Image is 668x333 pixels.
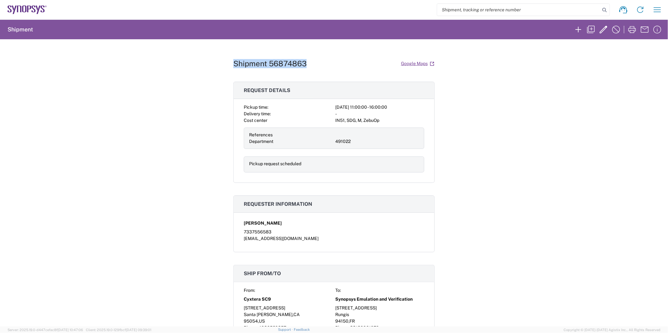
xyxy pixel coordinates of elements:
[249,161,301,166] span: Pickup request scheduled
[244,312,292,317] span: Santa [PERSON_NAME]
[259,319,265,324] span: US
[244,201,312,207] span: Requester information
[244,270,281,276] span: Ship from/to
[244,229,424,235] div: 7337556583
[244,220,282,227] span: [PERSON_NAME]
[335,104,424,111] div: [DATE] 11:00:00 - 16:00:00
[564,327,660,333] span: Copyright © [DATE]-[DATE] Agistix Inc., All Rights Reserved
[244,235,424,242] div: [EMAIL_ADDRESS][DOMAIN_NAME]
[335,312,349,317] span: Rungis
[335,117,424,124] div: IN51, SDG, M, ZebuOp
[335,319,348,324] span: 94150
[244,288,255,293] span: From:
[335,325,349,330] span: Phone:
[244,118,267,123] span: Cost center
[335,138,419,145] div: 491022
[401,58,435,69] a: Google Maps
[244,319,258,324] span: 95054
[244,325,258,330] span: Phone:
[244,87,290,93] span: Request details
[349,319,355,324] span: FR
[244,305,333,311] div: [STREET_ADDRESS]
[233,59,307,68] h1: Shipment 56874863
[86,328,151,332] span: Client: 2025.19.0-129fbcf
[8,26,33,33] h2: Shipment
[258,319,259,324] span: ,
[126,328,151,332] span: [DATE] 09:39:01
[244,296,271,303] span: Cyxtera SC9
[244,111,271,116] span: Delivery time:
[350,325,379,330] span: 33189961070
[335,111,424,117] div: -
[249,138,333,145] div: Department
[244,105,268,110] span: Pickup time:
[335,288,341,293] span: To:
[8,328,83,332] span: Server: 2025.19.0-d447cefac8f
[335,296,413,303] span: Synopsys Emulation and Verification
[58,328,83,332] span: [DATE] 10:47:06
[335,305,424,311] div: [STREET_ADDRESS]
[294,328,310,331] a: Feedback
[293,312,300,317] span: CA
[292,312,293,317] span: ,
[348,319,349,324] span: ,
[259,325,286,330] span: 4086529857
[437,4,600,16] input: Shipment, tracking or reference number
[278,328,294,331] a: Support
[249,132,273,137] span: References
